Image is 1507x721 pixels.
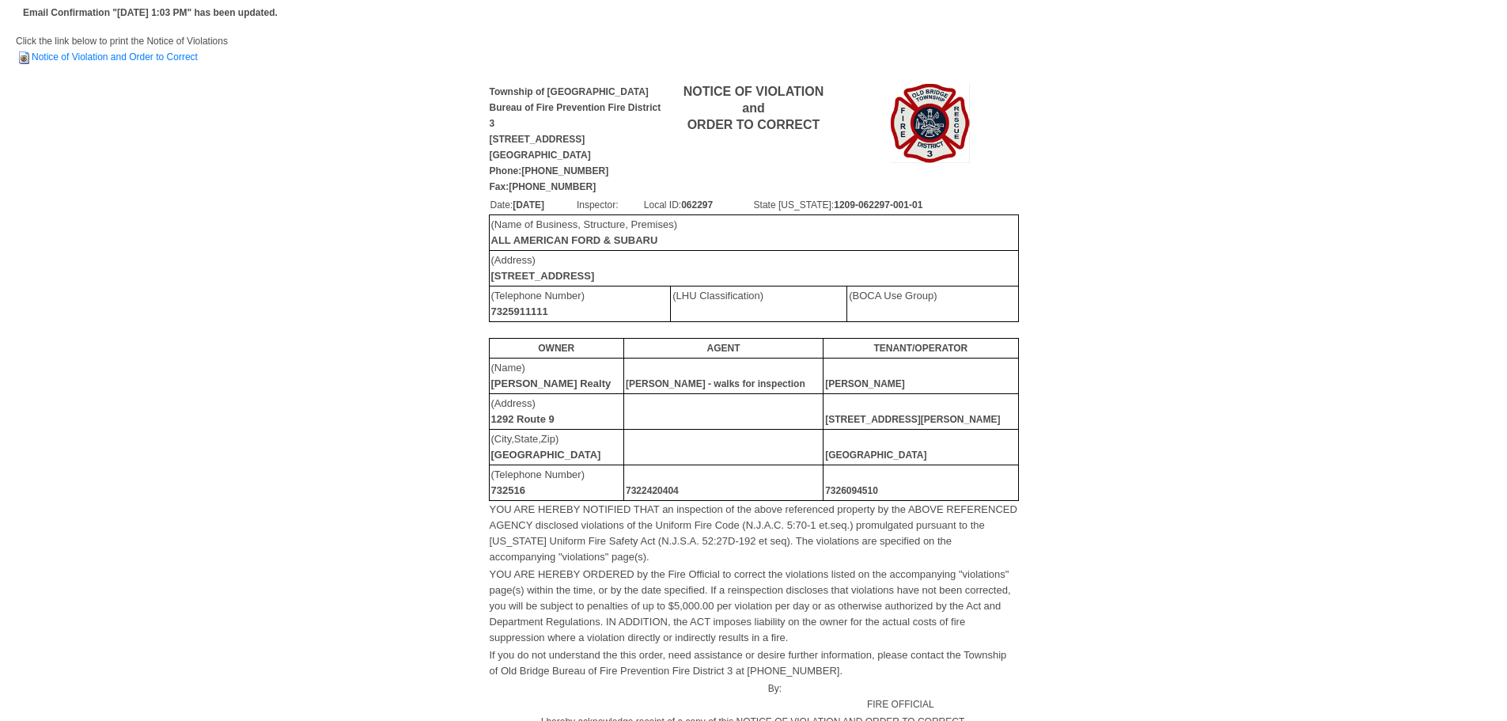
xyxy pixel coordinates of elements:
[681,199,713,211] b: 062297
[753,196,1018,214] td: State [US_STATE]:
[825,485,878,496] b: 7326094510
[16,36,228,63] span: Click the link below to print the Notice of Violations
[489,680,783,713] td: By:
[538,343,574,354] b: OWNER
[491,254,595,282] font: (Address)
[490,196,576,214] td: Date:
[873,343,967,354] b: TENANT/OPERATOR
[21,2,280,23] td: Email Confirmation "[DATE] 1:03 PM" has been updated.
[849,290,937,302] font: (BOCA Use Group)
[491,397,555,425] font: (Address)
[491,484,525,496] b: 732516
[491,433,601,461] font: (City,State,Zip)
[491,305,548,317] b: 7325911111
[490,503,1017,563] font: YOU ARE HEREBY NOTIFIED THAT an inspection of the above referenced property by the ABOVE REFERENC...
[825,414,1000,425] b: [STREET_ADDRESS][PERSON_NAME]
[491,290,585,317] font: (Telephone Number)
[626,485,679,496] b: 7322420404
[490,86,661,192] b: Township of [GEOGRAPHIC_DATA] Bureau of Fire Prevention Fire District 3 [STREET_ADDRESS] [GEOGRAP...
[491,449,601,461] b: [GEOGRAPHIC_DATA]
[707,343,740,354] b: AGENT
[626,378,805,389] b: [PERSON_NAME] - walks for inspection
[16,50,32,66] img: HTML Document
[490,568,1011,643] font: YOU ARE HEREBY ORDERED by the Fire Official to correct the violations listed on the accompanying ...
[782,680,1018,713] td: FIRE OFFICIAL
[825,450,926,461] b: [GEOGRAPHIC_DATA]
[491,218,678,246] font: (Name of Business, Structure, Premises)
[513,199,544,211] b: [DATE]
[576,196,643,214] td: Inspector:
[834,199,922,211] b: 1209-062297-001-01
[825,378,905,389] b: [PERSON_NAME]
[491,413,555,425] b: 1292 Route 9
[491,469,585,496] font: (Telephone Number)
[491,362,612,389] font: (Name)
[491,270,595,282] b: [STREET_ADDRESS]
[683,85,824,131] b: NOTICE OF VIOLATION and ORDER TO CORRECT
[490,649,1007,677] font: If you do not understand the this order, need assistance or desire further information, please co...
[16,51,198,63] a: Notice of Violation and Order to Correct
[491,234,658,246] b: ALL AMERICAN FORD & SUBARU
[891,84,970,163] img: Image
[672,290,763,302] font: (LHU Classification)
[643,196,753,214] td: Local ID:
[491,378,612,389] b: [PERSON_NAME] Realty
